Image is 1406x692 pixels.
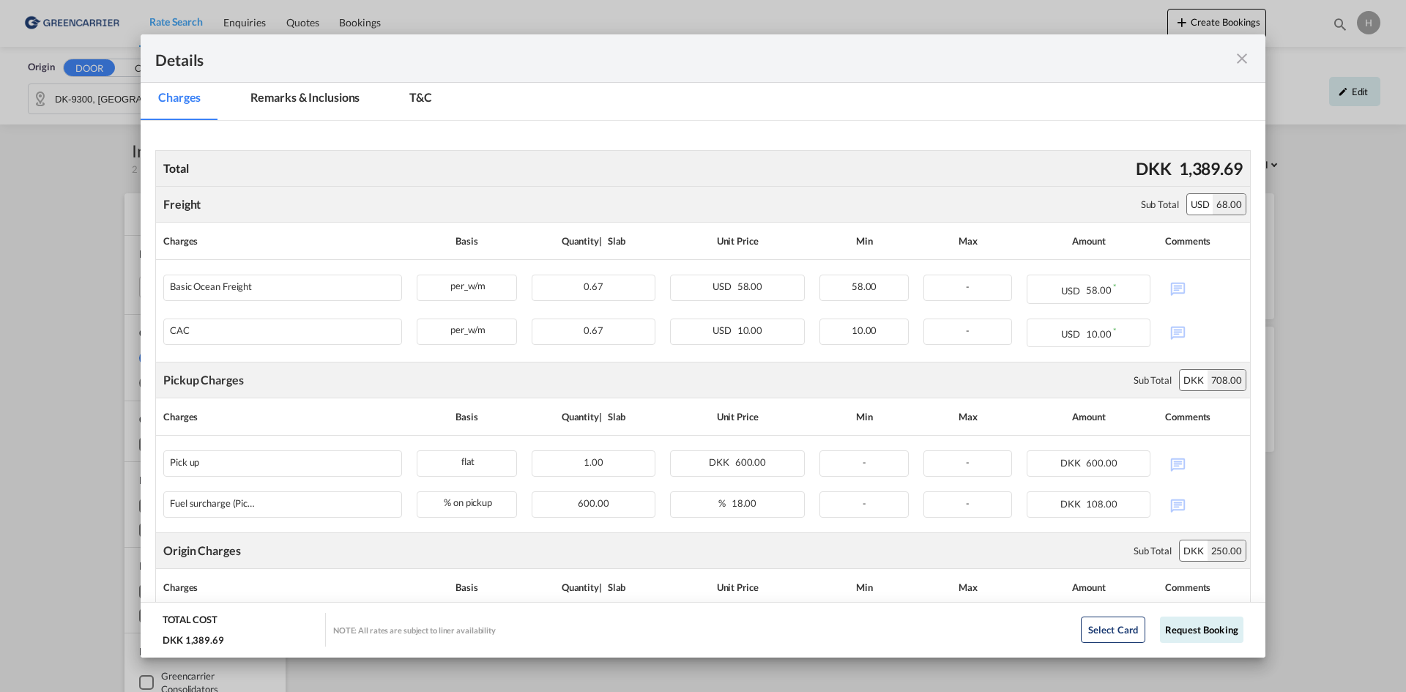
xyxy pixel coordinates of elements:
[1086,328,1112,340] span: 10.00
[532,230,655,252] div: Quantity | Slab
[1165,275,1243,300] div: No Comments Available
[1132,153,1175,184] div: DKK
[1086,457,1117,469] span: 600.00
[163,543,241,559] div: Origin Charges
[417,492,516,510] div: % on pickup
[417,230,517,252] div: Basis
[1180,370,1208,390] div: DKK
[141,34,1265,658] md-dialog: Pickup Door ...
[670,230,805,252] div: Unit Price
[163,613,217,633] div: TOTAL COST
[1187,194,1213,215] div: USD
[1060,498,1085,510] span: DKK
[732,497,757,509] span: 18.00
[709,456,733,468] span: DKK
[923,576,1013,598] div: Max
[966,324,970,336] span: -
[1134,544,1172,557] div: Sub Total
[584,456,603,468] span: 1.00
[163,406,402,428] div: Charges
[1061,285,1084,297] span: USD
[578,497,609,509] span: 600.00
[852,324,877,336] span: 10.00
[1086,285,1112,297] span: 58.00
[170,281,252,292] div: Basic Ocean Freight
[819,230,909,252] div: Min
[713,280,735,292] span: USD
[923,230,1013,252] div: Max
[584,324,603,336] span: 0.67
[1158,569,1250,606] th: Comments
[532,406,655,428] div: Quantity | Slab
[1027,576,1150,598] div: Amount
[819,576,909,598] div: Min
[1158,398,1250,436] th: Comments
[233,80,377,120] md-tab-item: Remarks & Inclusions
[417,319,516,338] div: per_w/m
[1208,370,1246,390] div: 708.00
[852,280,877,292] span: 58.00
[966,497,970,509] span: -
[163,372,244,388] div: Pickup Charges
[1165,319,1243,344] div: No Comments Available
[1113,326,1116,335] sup: Minimum amount
[1081,617,1145,643] button: Select Card
[1160,617,1243,643] button: Request Booking
[417,576,517,598] div: Basis
[1086,498,1117,510] span: 108.00
[713,324,735,336] span: USD
[163,196,201,212] div: Freight
[417,451,516,469] div: flat
[735,456,766,468] span: 600.00
[163,633,224,647] div: DKK 1,389.69
[1134,373,1172,387] div: Sub Total
[141,80,218,120] md-tab-item: Charges
[670,576,805,598] div: Unit Price
[170,457,199,468] div: Pick up
[863,456,866,468] span: -
[737,324,763,336] span: 10.00
[1027,230,1150,252] div: Amount
[1180,540,1208,561] div: DKK
[532,576,655,598] div: Quantity | Slab
[1027,406,1150,428] div: Amount
[170,325,190,336] div: CAC
[1208,540,1246,561] div: 250.00
[333,625,496,636] div: NOTE: All rates are subject to liner availability
[1113,282,1116,291] sup: Minimum amount
[1165,450,1243,476] div: No Comments Available
[170,498,258,509] div: Fuel surcharge (Pick up)
[1213,194,1246,215] div: 68.00
[417,275,516,294] div: per_w/m
[1165,491,1243,517] div: No Comments Available
[1061,328,1084,340] span: USD
[863,497,866,509] span: -
[966,456,970,468] span: -
[1141,198,1179,211] div: Sub Total
[1060,457,1085,469] span: DKK
[584,280,603,292] span: 0.67
[923,406,1013,428] div: Max
[1175,153,1246,184] div: 1,389.69
[737,280,763,292] span: 58.00
[392,80,450,120] md-tab-item: T&C
[670,406,805,428] div: Unit Price
[163,576,402,598] div: Charges
[141,80,464,120] md-pagination-wrapper: Use the left and right arrow keys to navigate between tabs
[966,280,970,292] span: -
[160,157,193,180] div: Total
[1158,223,1250,260] th: Comments
[1233,50,1251,67] md-icon: icon-close fg-AAA8AD m-0 cursor
[417,406,517,428] div: Basis
[163,230,402,252] div: Charges
[155,49,1141,67] div: Details
[718,497,729,509] span: %
[819,406,909,428] div: Min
